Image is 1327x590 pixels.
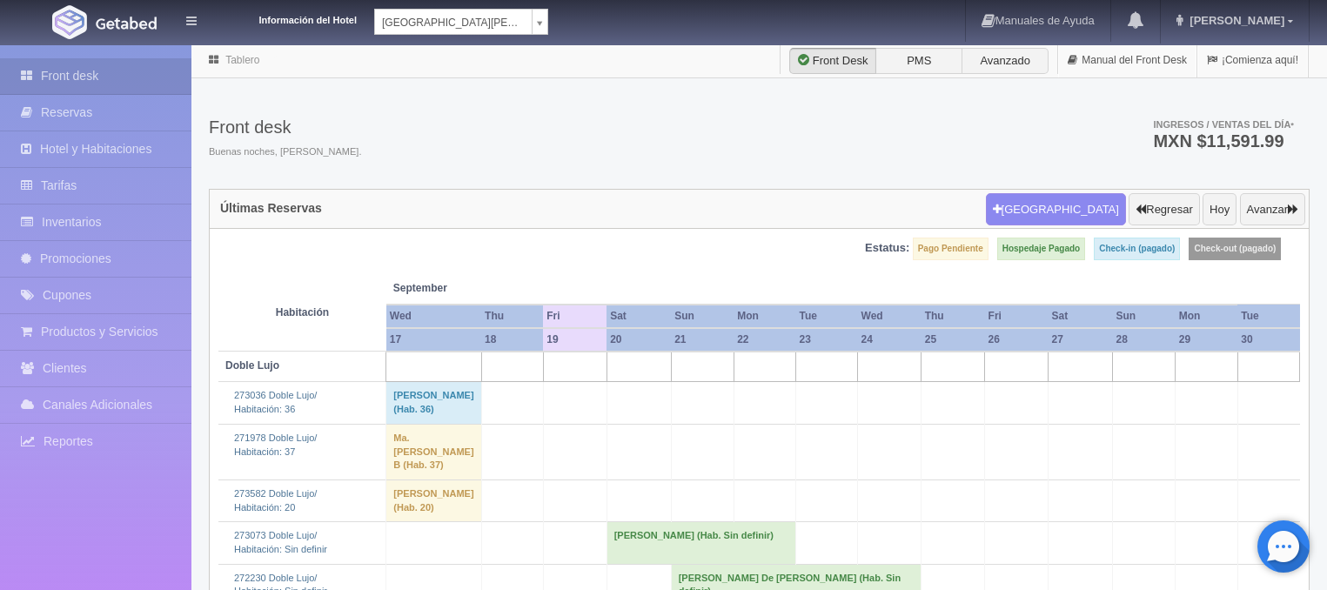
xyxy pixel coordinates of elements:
button: Avanzar [1240,193,1305,226]
th: Thu [481,305,543,328]
label: Pago Pendiente [913,238,989,260]
strong: Habitación [276,306,329,318]
span: [GEOGRAPHIC_DATA][PERSON_NAME] [382,10,525,36]
label: Estatus: [865,240,909,257]
td: [PERSON_NAME] (Hab. 20) [386,479,481,521]
a: [GEOGRAPHIC_DATA][PERSON_NAME] [374,9,548,35]
label: Front Desk [789,48,876,74]
img: Getabed [52,5,87,39]
span: [PERSON_NAME] [1185,14,1284,27]
button: Regresar [1129,193,1199,226]
th: Tue [796,305,858,328]
th: 21 [671,328,734,352]
td: Ma. [PERSON_NAME] B (Hab. 37) [386,424,481,479]
th: 17 [386,328,481,352]
span: September [393,281,536,296]
h4: Últimas Reservas [220,202,322,215]
td: [PERSON_NAME] (Hab. 36) [386,382,481,424]
th: 23 [796,328,858,352]
a: ¡Comienza aquí! [1197,44,1308,77]
th: 25 [922,328,985,352]
th: 29 [1176,328,1238,352]
a: Manual del Front Desk [1058,44,1196,77]
h3: Front desk [209,117,361,137]
label: Check-in (pagado) [1094,238,1180,260]
label: Hospedaje Pagado [997,238,1085,260]
th: Mon [1176,305,1238,328]
th: Fri [985,305,1049,328]
label: Avanzado [962,48,1049,74]
h3: MXN $11,591.99 [1153,132,1294,150]
a: 273582 Doble Lujo/Habitación: 20 [234,488,317,513]
a: 273036 Doble Lujo/Habitación: 36 [234,390,317,414]
dt: Información del Hotel [218,9,357,28]
th: Sat [607,305,671,328]
th: Thu [922,305,985,328]
a: 271978 Doble Lujo/Habitación: 37 [234,432,317,457]
button: Hoy [1203,193,1237,226]
a: Tablero [225,54,259,66]
td: [PERSON_NAME] (Hab. Sin definir) [607,522,795,564]
th: Sat [1049,305,1113,328]
th: 24 [858,328,922,352]
th: 22 [734,328,795,352]
span: Buenas noches, [PERSON_NAME]. [209,145,361,159]
img: Getabed [96,17,157,30]
th: Wed [386,305,481,328]
th: 20 [607,328,671,352]
label: Check-out (pagado) [1189,238,1281,260]
th: Sun [1113,305,1176,328]
th: Wed [858,305,922,328]
button: [GEOGRAPHIC_DATA] [986,193,1126,226]
th: Fri [543,305,607,328]
th: 19 [543,328,607,352]
th: 26 [985,328,1049,352]
th: Sun [671,305,734,328]
span: Ingresos / Ventas del día [1153,119,1294,130]
b: Doble Lujo [225,359,279,372]
th: 30 [1237,328,1299,352]
th: Mon [734,305,795,328]
th: Tue [1237,305,1299,328]
th: 18 [481,328,543,352]
label: PMS [875,48,962,74]
a: 273073 Doble Lujo/Habitación: Sin definir [234,530,327,554]
th: 28 [1113,328,1176,352]
th: 27 [1049,328,1113,352]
